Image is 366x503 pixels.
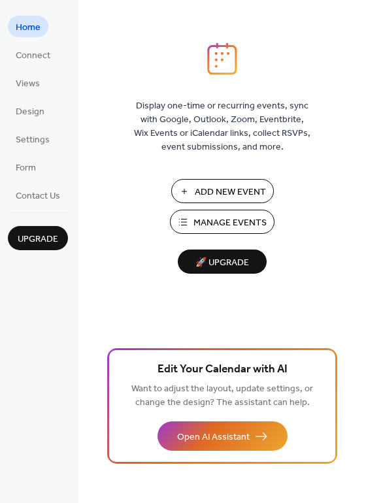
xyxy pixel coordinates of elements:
[131,380,313,412] span: Want to adjust the layout, update settings, or change the design? The assistant can help.
[8,100,52,122] a: Design
[8,16,48,37] a: Home
[207,42,237,75] img: logo_icon.svg
[158,421,288,451] button: Open AI Assistant
[177,430,250,444] span: Open AI Assistant
[158,361,288,379] span: Edit Your Calendar with AI
[16,21,41,35] span: Home
[8,184,68,206] a: Contact Us
[16,49,50,63] span: Connect
[8,226,68,250] button: Upgrade
[8,72,48,93] a: Views
[178,250,267,274] button: 🚀 Upgrade
[16,189,60,203] span: Contact Us
[8,128,58,150] a: Settings
[18,233,58,246] span: Upgrade
[16,161,36,175] span: Form
[171,179,274,203] button: Add New Event
[186,254,259,272] span: 🚀 Upgrade
[8,44,58,65] a: Connect
[195,186,266,199] span: Add New Event
[8,156,44,178] a: Form
[170,210,274,234] button: Manage Events
[193,216,267,230] span: Manage Events
[16,133,50,147] span: Settings
[134,99,310,154] span: Display one-time or recurring events, sync with Google, Outlook, Zoom, Eventbrite, Wix Events or ...
[16,105,44,119] span: Design
[16,77,40,91] span: Views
